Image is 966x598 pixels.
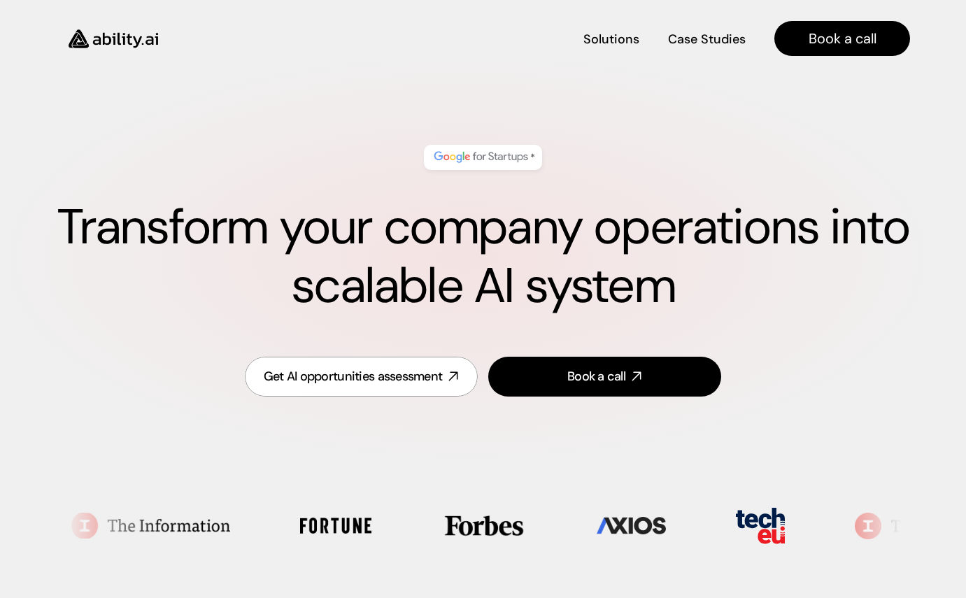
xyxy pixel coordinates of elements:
[56,198,910,315] h1: Transform your company operations into scalable AI system
[809,29,876,48] h4: Book a call
[668,31,746,48] h4: Case Studies
[774,21,910,56] a: Book a call
[583,31,639,48] h4: Solutions
[583,27,639,51] a: Solutions
[488,357,721,397] a: Book a call
[667,27,746,51] a: Case Studies
[178,21,910,56] nav: Main navigation
[264,368,443,385] div: Get AI opportunities assessment
[245,357,478,397] a: Get AI opportunities assessment
[567,368,625,385] div: Book a call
